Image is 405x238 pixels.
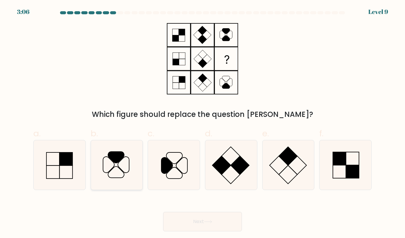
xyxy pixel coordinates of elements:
div: 3:06 [17,7,29,16]
span: f. [319,127,323,139]
span: b. [91,127,98,139]
span: e. [262,127,269,139]
div: Level 9 [368,7,388,16]
span: d. [205,127,212,139]
div: Which figure should replace the question [PERSON_NAME]? [37,109,368,120]
button: Next [163,212,242,231]
span: c. [148,127,154,139]
span: a. [33,127,41,139]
